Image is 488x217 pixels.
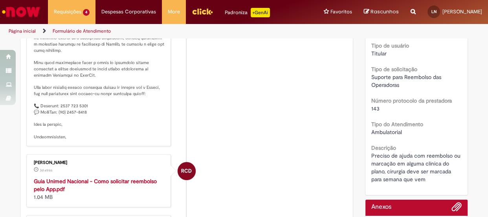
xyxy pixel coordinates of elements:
h2: Anexos [371,204,391,211]
span: [PERSON_NAME] [442,8,482,15]
div: 1.04 MB [34,177,165,201]
span: Favoritos [330,8,352,16]
span: Preciso de ajuda com reembolso ou marcação em alguma clínica do plano, cirurgia deve ser marcada ... [371,152,462,183]
time: 26/09/2025 17:04:37 [40,168,52,173]
span: Rascunhos [371,8,399,15]
span: 143 [371,105,380,112]
div: Padroniza [225,8,270,17]
p: +GenAi [251,8,270,17]
span: Ambulatorial [371,129,402,136]
b: Número protocolo da prestadora [371,97,452,104]
a: Página inicial [9,28,36,34]
span: Despesas Corporativas [101,8,156,16]
span: 3d atrás [40,168,52,173]
ul: Trilhas de página [6,24,319,39]
div: Rodrigo Camilo Dos Santos [178,162,196,180]
span: LN [431,9,437,14]
a: Rascunhos [364,8,399,16]
span: RCD [181,162,192,180]
b: Tipo de solicitação [371,66,417,73]
span: Suporte para Reembolso das Operadoras [371,74,443,88]
div: [PERSON_NAME] [34,160,165,165]
span: Titular [371,50,387,57]
span: 4 [83,9,90,16]
span: More [168,8,180,16]
a: Formulário de Atendimento [53,28,111,34]
img: ServiceNow [1,4,41,20]
span: Requisições [54,8,81,16]
button: Adicionar anexos [451,202,462,216]
b: Tipo do Atendimento [371,121,423,128]
b: Tipo de usuário [371,42,409,49]
a: Guia Unimed Nacional - Como solicitar reembolso pelo App.pdf [34,178,157,193]
b: Descrição [371,144,396,151]
img: click_logo_yellow_360x200.png [192,6,213,17]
